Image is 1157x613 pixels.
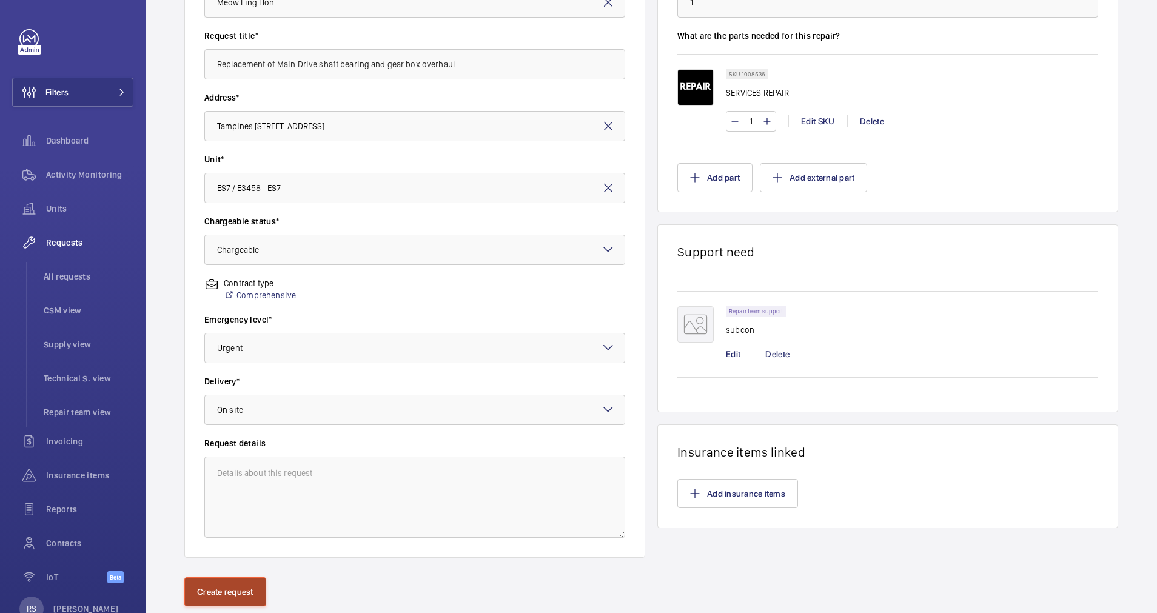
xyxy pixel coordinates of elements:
span: Chargeable [217,245,259,255]
label: Chargeable status* [204,215,625,227]
span: Dashboard [46,135,133,147]
p: SKU 1008536 [729,72,765,76]
label: Address* [204,92,625,104]
div: Delete [847,115,896,127]
label: Request title* [204,30,625,42]
div: Delete [753,348,802,360]
label: Delivery* [204,375,625,387]
button: Filters [12,78,133,107]
label: Unit* [204,153,625,166]
span: Requests [46,236,133,249]
span: Filters [45,86,69,98]
a: Comprehensive [224,289,296,301]
span: Beta [107,571,124,583]
input: Type request title [204,49,625,79]
button: Add part [677,163,753,192]
label: Emergency level* [204,313,625,326]
span: Insurance items [46,469,133,481]
div: Edit SKU [788,115,847,127]
span: Units [46,203,133,215]
span: Contacts [46,537,133,549]
p: subcon [726,324,793,336]
input: Enter address [204,111,625,141]
button: Create request [184,577,266,606]
label: Request details [204,437,625,449]
button: Add insurance items [677,479,798,508]
span: All requests [44,270,133,283]
button: Add external part [760,163,867,192]
span: On site [217,405,243,415]
h1: Support need [677,244,1098,260]
span: IoT [46,571,107,583]
span: Activity Monitoring [46,169,133,181]
span: CSM view [44,304,133,317]
h1: Insurance items linked [677,444,1098,460]
span: Repair team view [44,406,133,418]
span: Reports [46,503,133,515]
div: Edit [726,348,753,360]
span: Invoicing [46,435,133,447]
input: Enter unit [204,173,625,203]
label: What are the parts needed for this repair? [677,30,1098,42]
p: SERVICES REPAIR [726,87,789,99]
span: Technical S. view [44,372,133,384]
p: Contract type [224,277,296,289]
img: 4IH7dyk0lKfVbRFSf4R9ywTe9GShna42_NoCtMvpQiKEiGqH.png [677,69,714,106]
p: Repair team support [729,309,783,313]
span: Urgent [217,343,243,353]
span: Supply view [44,338,133,350]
